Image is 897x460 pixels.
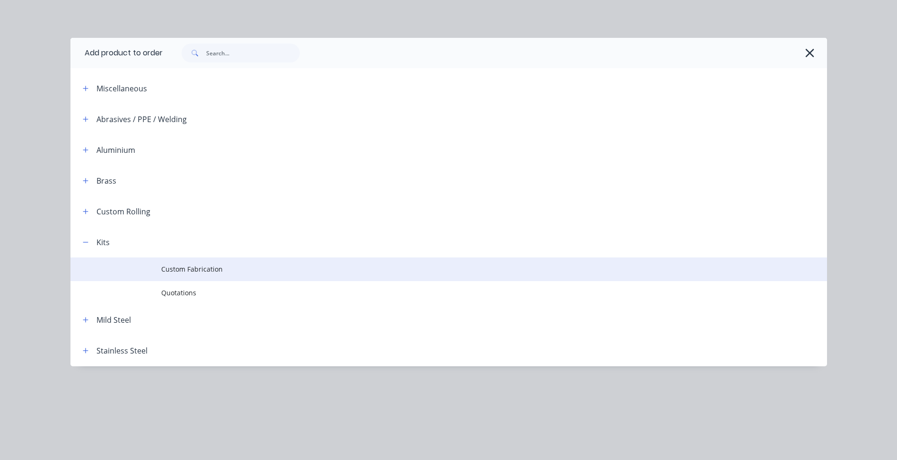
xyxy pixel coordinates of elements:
input: Search... [206,44,300,62]
div: Miscellaneous [96,83,147,94]
div: Mild Steel [96,314,131,326]
div: Brass [96,175,116,186]
div: Add product to order [70,38,163,68]
span: Custom Fabrication [161,264,694,274]
div: Kits [96,237,110,248]
div: Aluminium [96,144,135,156]
div: Abrasives / PPE / Welding [96,114,187,125]
div: Stainless Steel [96,345,148,356]
div: Custom Rolling [96,206,150,217]
span: Quotations [161,288,694,298]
